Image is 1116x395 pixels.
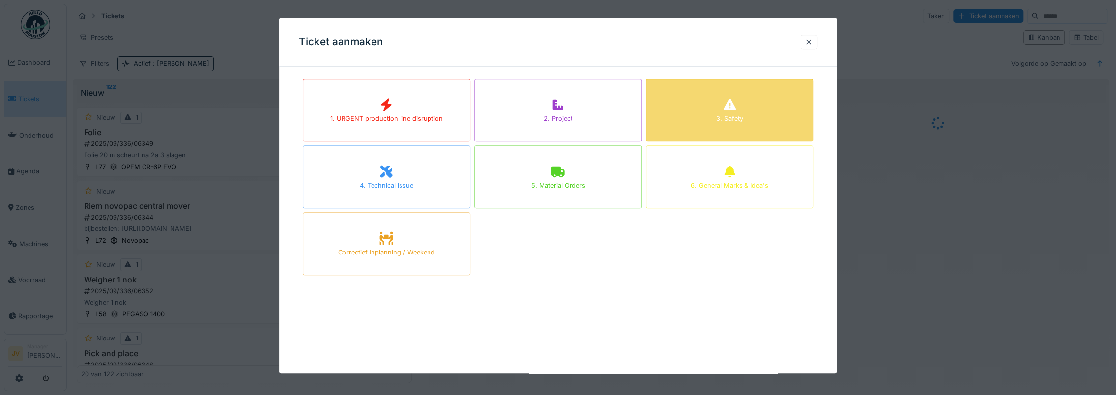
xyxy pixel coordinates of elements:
[360,181,413,191] div: 4. Technical issue
[299,36,383,48] h3: Ticket aanmaken
[531,181,585,191] div: 5. Material Orders
[691,181,768,191] div: 6. General Marks & Idea's
[716,114,743,124] div: 3. Safety
[330,114,443,124] div: 1. URGENT production line disruption
[544,114,572,124] div: 2. Project
[338,248,435,257] div: Correctief Inplanning / Weekend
